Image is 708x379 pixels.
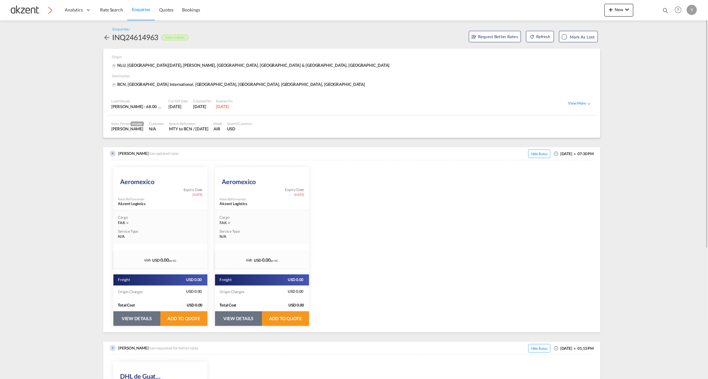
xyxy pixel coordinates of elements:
[220,289,245,294] span: Origin Charges
[152,258,160,263] span: USD
[623,6,631,13] md-icon: icon-chevron-down
[227,126,253,132] div: USD
[662,7,669,14] md-icon: icon-magnify
[118,201,182,207] div: Akzent Logistics
[193,99,211,103] div: Created On
[227,121,253,126] div: Search Currency
[118,234,125,239] span: N/A
[288,289,304,294] span: USD 0.00
[294,192,304,197] span: [DATE]
[111,126,144,132] div: Yazmin Ríos
[529,34,535,39] md-icon: icon-refresh
[213,121,222,126] div: Mode
[118,277,131,283] span: Freight
[526,31,554,42] button: icon-refreshRefresh
[528,149,550,158] span: Hide Rates
[574,348,576,349] md-icon: icon-checkbox-blank-circle
[111,121,144,126] div: Sales Person
[216,99,233,103] div: Expires On
[193,104,211,109] div: 2 Oct 2025
[525,150,594,157] div: [DATE] 07:30 PM
[472,35,476,39] md-icon: assets/icons/custom/RBR.svg
[169,121,208,126] div: Search Reference
[132,7,150,12] span: Enquiries
[288,277,304,283] span: USD 0.00
[673,4,687,16] div: Help
[216,104,233,109] div: 31 Dec 2025
[169,104,188,109] div: 2 Oct 2025
[169,99,188,103] div: Cut Off Date
[570,34,595,40] div: Mark as Lost
[118,220,125,225] span: FAK
[186,277,202,283] span: USD 0.00
[130,197,145,201] span: Forwarder
[112,32,158,42] div: INQ24614963
[160,311,207,326] button: ADD TO QUOTE
[662,7,669,17] div: icon-magnify
[604,4,633,17] button: icon-plus 400-fgNewicon-chevron-down
[159,7,173,12] span: Quotes
[215,311,262,326] button: VIEW DETAILS
[65,7,83,13] span: Analytics
[100,7,123,12] span: Rate Search
[120,171,163,187] div: Aeromexico
[112,62,391,68] div: NLU, [GEOGRAPHIC_DATA][DATE], [PERSON_NAME], [GEOGRAPHIC_DATA], [GEOGRAPHIC_DATA] & [GEOGRAPHIC_D...
[149,346,200,350] span: has requested for better rates
[103,34,111,41] md-icon: icon-arrow-left
[254,258,261,263] span: USD
[559,31,598,42] button: Mark as Lost
[285,187,304,193] span: Expiry Date
[607,6,615,13] md-icon: icon-plus 400-fg
[574,153,576,155] md-icon: icon-checkbox-blank-circle
[160,257,169,263] span: 0.00
[149,151,180,156] span: has updated rates
[607,7,631,12] span: New
[220,215,304,220] div: Cargo
[220,303,272,308] div: Total Cost
[469,31,521,42] button: assets/icons/custom/RBR.svgRequest Better Rates
[568,101,592,107] div: View Moreicon-chevron-down
[112,54,595,62] div: Origin
[262,257,271,263] span: 0.00
[118,229,144,234] div: Service Type
[10,3,52,17] img: c72fcea0ad0611ed966209c23b7bd3dd.png
[586,101,592,107] md-icon: icon-chevron-down
[118,303,170,308] div: Total Cost
[149,126,164,132] div: N/A
[111,104,164,109] div: [PERSON_NAME] : 68.00 KG | Volumetric Wt : 17.64 KG
[472,33,518,40] span: Request Better Rates
[528,344,550,353] span: Hide Rates
[149,121,164,126] div: Customer
[246,258,253,263] div: slab
[113,27,130,32] div: Enquiries /
[562,34,595,40] md-checkbox: Mark as Lost
[144,258,151,263] div: slab
[118,346,149,350] span: [PERSON_NAME]
[227,221,231,225] md-icon: icon-chevron-down
[213,126,222,132] div: AIR
[111,99,164,103] div: Load Details
[687,5,697,15] div: Y
[182,7,200,12] span: Bookings
[118,289,144,294] span: Origin Charges
[118,197,145,201] div: Rates By
[220,229,245,234] div: Service Type
[125,221,130,225] md-icon: icon-chevron-down
[220,277,232,283] span: Freight
[103,32,112,42] div: icon-arrow-left
[187,303,207,308] span: USD 0.00
[161,35,189,41] div: Rates available
[554,151,559,156] md-icon: icon-clock
[288,303,309,308] span: USD 0.00
[118,151,149,156] span: [PERSON_NAME]
[110,345,116,351] img: UAAAAASUVORK5CYII=
[554,346,559,351] md-icon: icon-clock
[231,197,246,201] span: Forwarder
[525,345,594,352] div: [DATE] 01:15 PM
[112,81,367,87] span: BCN, [GEOGRAPHIC_DATA] International, [GEOGRAPHIC_DATA], [GEOGRAPHIC_DATA], [GEOGRAPHIC_DATA], [G...
[110,150,116,157] img: jmhxtQAAAAZJREFUAwBcynFqMMIIEwAAAABJRU5ErkJggg==
[220,234,227,239] span: N/A
[220,220,227,225] span: FAK
[220,201,283,207] div: Akzent Logistics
